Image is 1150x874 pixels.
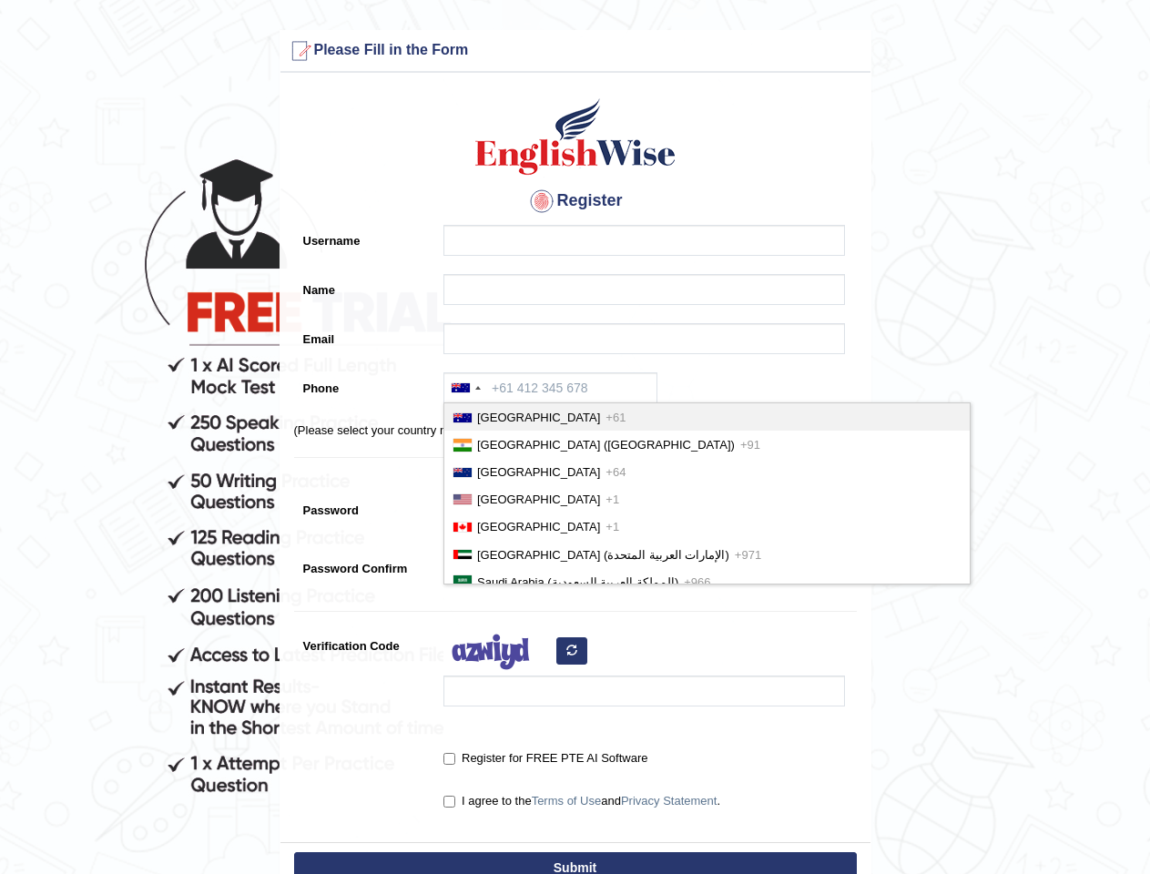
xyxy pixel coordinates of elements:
span: +1 [606,493,619,506]
label: Register for FREE PTE AI Software [443,749,647,767]
span: [GEOGRAPHIC_DATA] [477,493,600,506]
span: +971 [735,548,761,562]
span: [GEOGRAPHIC_DATA] (‫الإمارات العربية المتحدة‬‎) [477,548,729,562]
span: Saudi Arabia (‫المملكة العربية السعودية‬‎) [477,575,678,589]
label: Username [294,225,435,249]
span: [GEOGRAPHIC_DATA] [477,465,600,479]
label: Email [294,323,435,348]
input: +61 412 345 678 [443,372,657,403]
a: Privacy Statement [621,794,717,808]
span: +64 [606,465,626,479]
label: Name [294,274,435,299]
h4: Register [294,187,857,216]
a: Terms of Use [532,794,602,808]
span: [GEOGRAPHIC_DATA] [477,520,600,534]
label: I agree to the and . [443,792,720,810]
label: Phone [294,372,435,397]
span: +91 [740,438,760,452]
img: Logo of English Wise create a new account for intelligent practice with AI [472,96,679,178]
span: +1 [606,520,619,534]
span: [GEOGRAPHIC_DATA] ([GEOGRAPHIC_DATA]) [477,438,735,452]
input: Register for FREE PTE AI Software [443,753,455,765]
span: +61 [606,411,626,424]
input: I agree to theTerms of UseandPrivacy Statement. [443,796,455,808]
label: Password [294,494,435,519]
span: +966 [684,575,710,589]
label: Verification Code [294,630,435,655]
p: (Please select your country name and enter your phone number.) [294,422,857,439]
span: [GEOGRAPHIC_DATA] [477,411,600,424]
h3: Please Fill in the Form [285,36,866,66]
label: Password Confirm [294,553,435,577]
div: Australia: +61 [444,373,486,402]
